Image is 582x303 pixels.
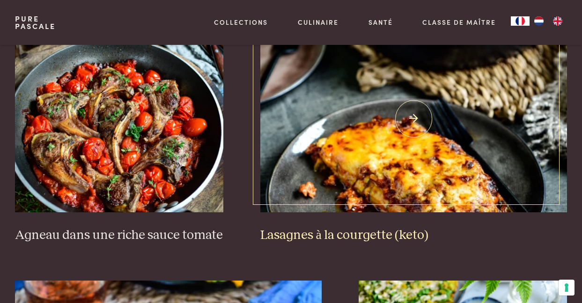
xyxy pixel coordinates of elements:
h3: Lasagnes à la courgette (keto) [260,227,567,244]
ul: Language list [530,16,567,26]
img: Lasagnes à la courgette (keto) [260,25,567,212]
a: NL [530,16,548,26]
a: Collections [214,17,268,27]
a: FR [511,16,530,26]
a: Agneau dans une riche sauce tomate Agneau dans une riche sauce tomate [15,25,223,243]
a: PurePascale [15,15,56,30]
h3: Agneau dans une riche sauce tomate [15,227,223,244]
button: Vos préférences en matière de consentement pour les technologies de suivi [559,280,575,296]
a: Santé [368,17,393,27]
div: Language [511,16,530,26]
aside: Language selected: Français [511,16,567,26]
a: Classe de maître [422,17,496,27]
a: EN [548,16,567,26]
a: Culinaire [298,17,339,27]
img: Agneau dans une riche sauce tomate [15,25,223,212]
a: Lasagnes à la courgette (keto) Lasagnes à la courgette (keto) [260,25,567,243]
